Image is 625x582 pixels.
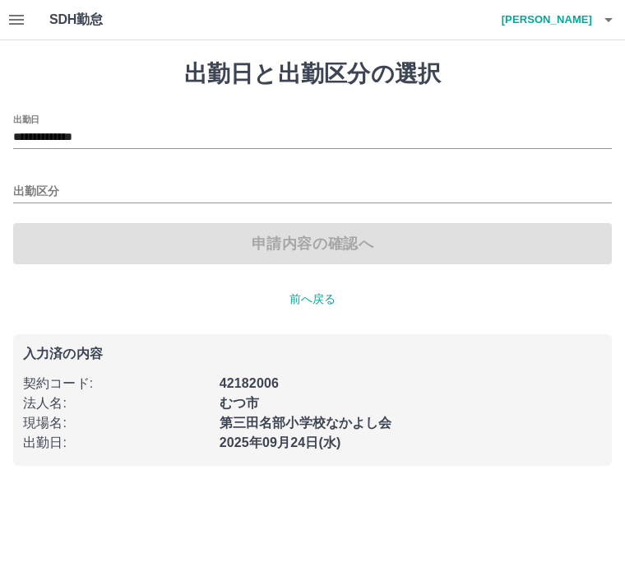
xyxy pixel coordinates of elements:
[220,396,259,410] b: むつ市
[13,291,612,308] p: 前へ戻る
[13,113,39,125] label: 出勤日
[23,413,210,433] p: 現場名 :
[23,433,210,453] p: 出勤日 :
[13,60,612,88] h1: 出勤日と出勤区分の選択
[23,374,210,393] p: 契約コード :
[23,347,602,361] p: 入力済の内容
[220,416,392,430] b: 第三田名部小学校なかよし会
[23,393,210,413] p: 法人名 :
[220,376,279,390] b: 42182006
[220,435,341,449] b: 2025年09月24日(水)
